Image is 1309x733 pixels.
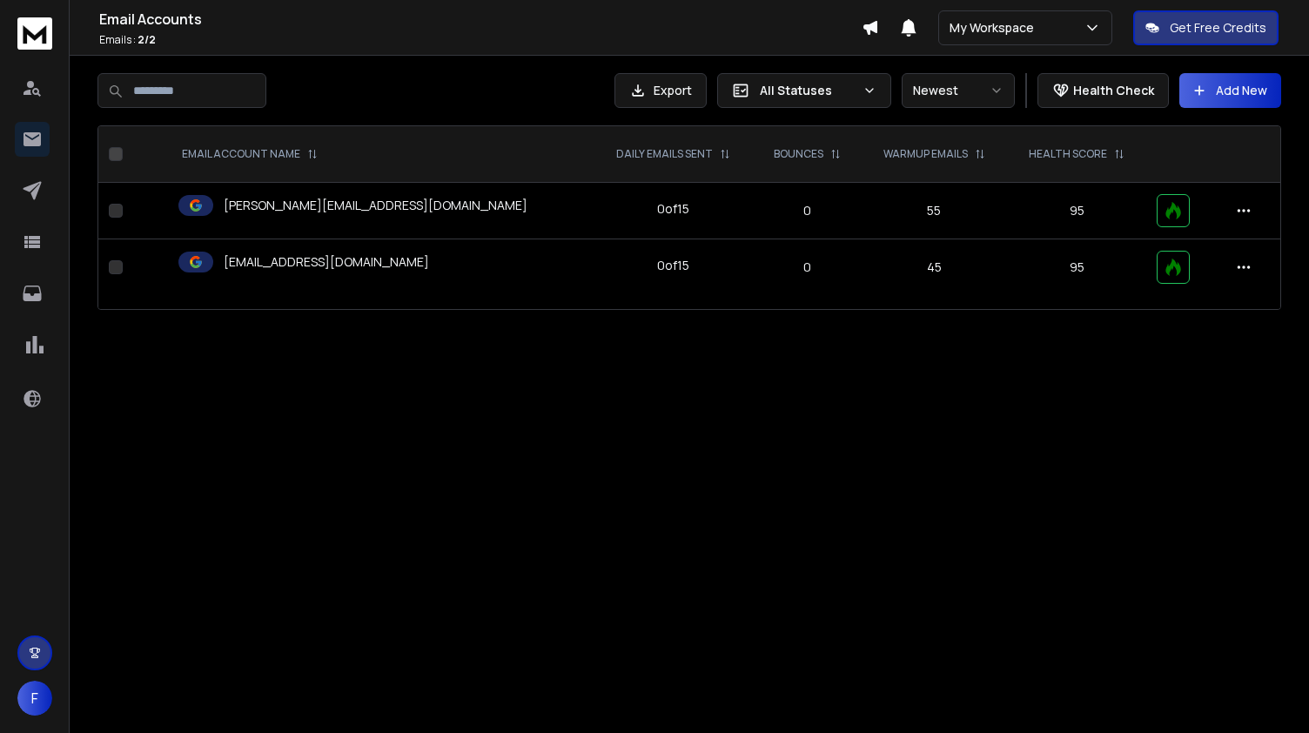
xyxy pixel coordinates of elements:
div: EMAIL ACCOUNT NAME [182,147,318,161]
div: 0 of 15 [657,200,689,218]
button: Newest [902,73,1015,108]
p: Health Check [1073,82,1154,99]
button: Add New [1179,73,1281,108]
p: Emails : [99,33,862,47]
button: Get Free Credits [1133,10,1279,45]
button: F [17,681,52,716]
h1: Email Accounts [99,9,862,30]
td: 55 [861,183,1007,239]
div: 0 of 15 [657,257,689,274]
span: 2 / 2 [138,32,156,47]
p: WARMUP EMAILS [883,147,968,161]
p: HEALTH SCORE [1029,147,1107,161]
img: logo [17,17,52,50]
p: All Statuses [760,82,856,99]
p: DAILY EMAILS SENT [616,147,713,161]
p: BOUNCES [774,147,823,161]
td: 95 [1007,183,1146,239]
p: 0 [764,259,850,276]
p: Get Free Credits [1170,19,1266,37]
button: Export [614,73,707,108]
td: 95 [1007,239,1146,296]
td: 45 [861,239,1007,296]
button: Health Check [1037,73,1169,108]
p: [PERSON_NAME][EMAIL_ADDRESS][DOMAIN_NAME] [224,197,527,214]
p: [EMAIL_ADDRESS][DOMAIN_NAME] [224,253,429,271]
p: My Workspace [950,19,1041,37]
p: 0 [764,202,850,219]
